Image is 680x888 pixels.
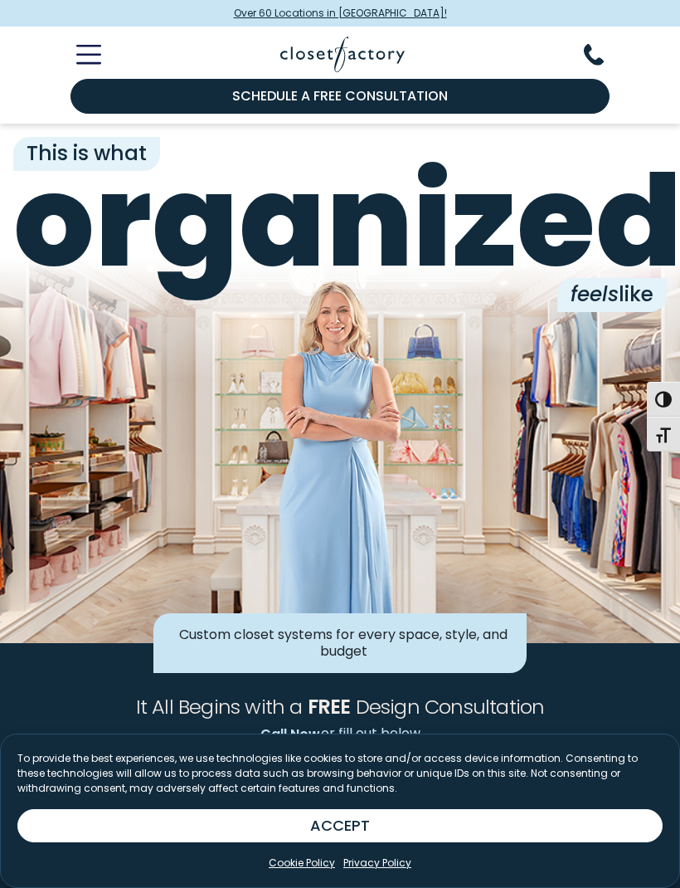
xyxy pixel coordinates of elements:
[153,613,527,673] div: Custom closet systems for every space, style, and budget
[343,856,411,871] a: Privacy Policy
[136,693,303,720] span: It All Begins with a
[70,79,610,114] a: Schedule a Free Consultation
[280,37,405,72] img: Closet Factory Logo
[269,856,335,871] a: Cookie Policy
[557,278,667,312] span: like
[234,6,447,21] span: Over 60 Locations in [GEOGRAPHIC_DATA]!
[308,693,351,720] span: FREE
[647,382,680,417] button: Toggle High Contrast
[584,44,624,66] button: Phone Number
[56,45,101,65] button: Toggle Mobile Menu
[13,158,667,285] span: organized
[17,751,663,796] p: To provide the best experiences, we use technologies like cookies to store and/or access device i...
[571,280,619,309] i: feels
[17,724,663,745] p: or fill out below
[260,724,321,745] a: Call Now
[647,417,680,451] button: Toggle Font size
[356,693,545,720] span: Design Consultation
[17,809,663,842] button: ACCEPT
